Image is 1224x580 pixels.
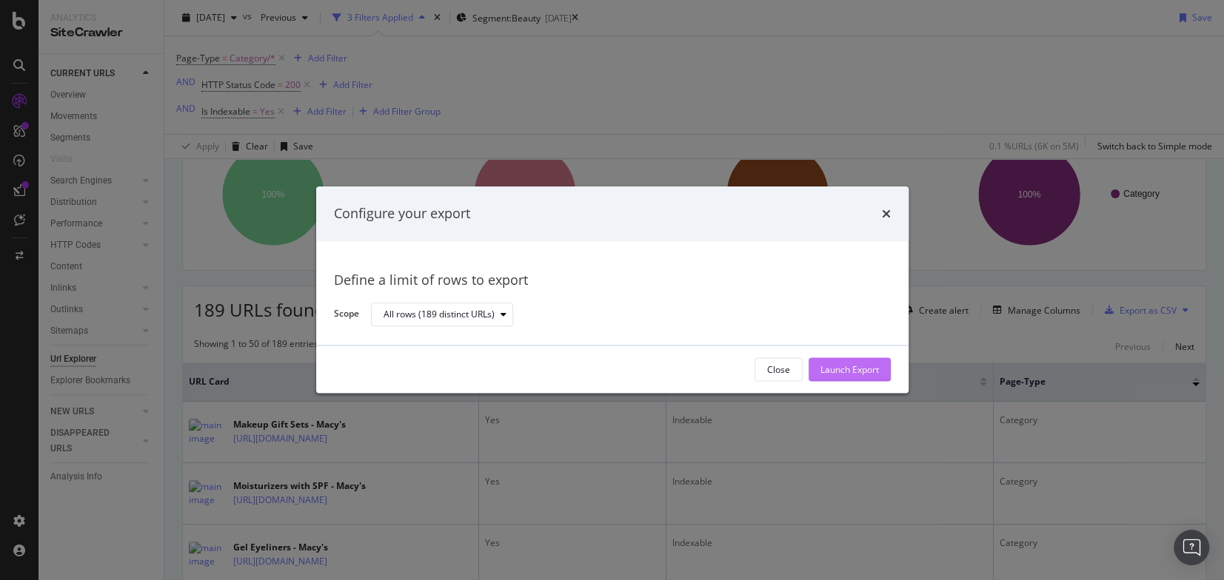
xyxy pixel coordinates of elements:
button: All rows (189 distinct URLs) [371,303,513,326]
button: Close [755,358,803,382]
div: times [882,204,891,223]
div: Close [767,363,790,376]
div: Launch Export [820,363,879,376]
button: Launch Export [809,358,891,382]
label: Scope [334,308,359,324]
div: modal [316,186,909,393]
div: Open Intercom Messenger [1174,530,1209,565]
div: Define a limit of rows to export [334,271,891,290]
div: All rows (189 distinct URLs) [384,310,495,319]
div: Configure your export [334,204,470,223]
